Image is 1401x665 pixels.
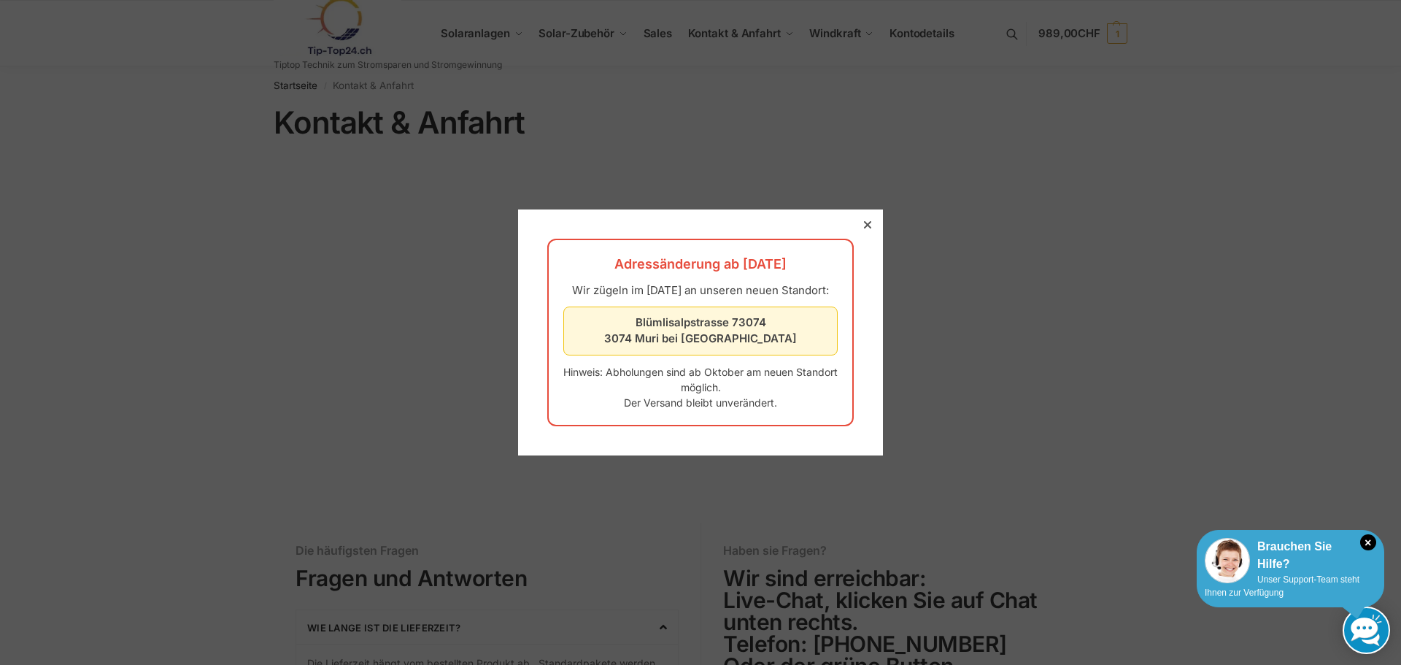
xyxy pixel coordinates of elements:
p: Wir zügeln im [DATE] an unseren neuen Standort: [563,282,838,299]
i: Schließen [1360,534,1376,550]
p: Hinweis: Abholungen sind ab Oktober am neuen Standort möglich. Der Versand bleibt unverändert. [563,364,838,410]
div: Brauchen Sie Hilfe? [1205,538,1376,573]
h3: Adressänderung ab [DATE] [563,255,838,274]
span: Unser Support-Team steht Ihnen zur Verfügung [1205,574,1359,598]
strong: Blümlisalpstrasse 73074 3074 Muri bei [GEOGRAPHIC_DATA] [604,315,797,346]
img: Customer service [1205,538,1250,583]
